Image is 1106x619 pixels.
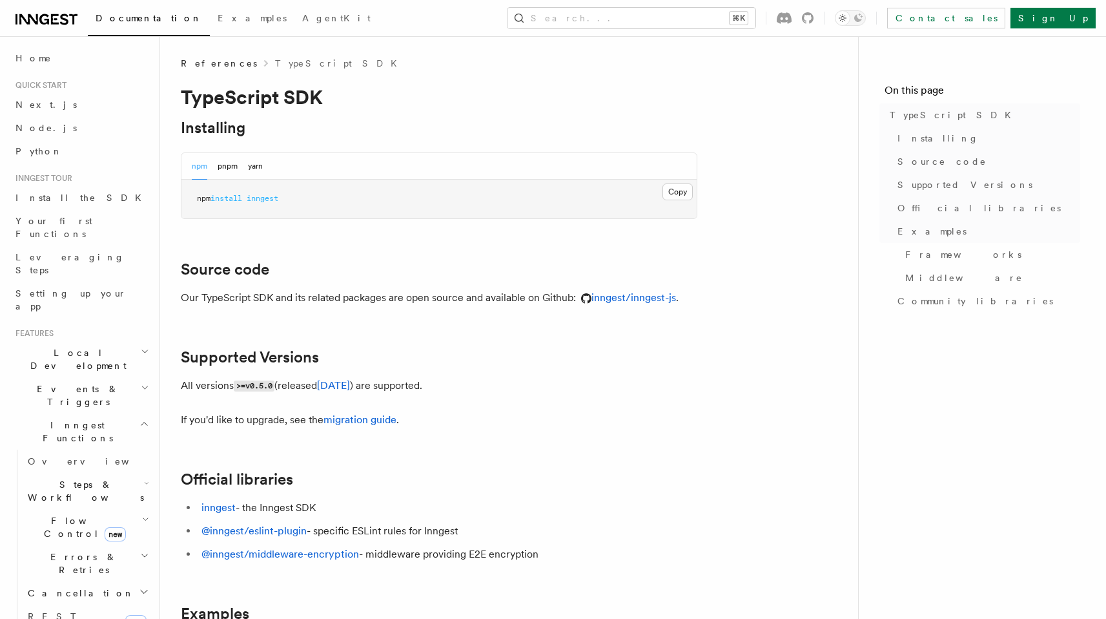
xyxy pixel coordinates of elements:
a: Installing [181,119,245,137]
p: Our TypeScript SDK and its related packages are open source and available on Github: . [181,289,697,307]
span: Flow Control [23,514,142,540]
span: Official libraries [897,202,1061,215]
h1: TypeScript SDK [181,85,697,109]
a: Official libraries [892,196,1080,220]
span: Inngest tour [10,173,72,184]
button: Local Development [10,341,152,377]
a: Source code [181,260,269,278]
span: Steps & Workflows [23,478,144,504]
span: Installing [897,132,979,145]
h4: On this page [885,83,1080,103]
span: Inngest Functions [10,419,139,445]
span: Home [15,52,52,65]
a: Supported Versions [181,348,319,366]
span: Quick start [10,80,67,90]
button: pnpm [218,153,238,180]
span: TypeScript SDK [890,109,1019,121]
a: Documentation [88,4,210,36]
a: Install the SDK [10,186,152,209]
span: AgentKit [302,13,371,23]
kbd: ⌘K [730,12,748,25]
a: Supported Versions [892,173,1080,196]
button: Search...⌘K [507,8,755,28]
button: Copy [662,184,693,200]
a: Next.js [10,93,152,116]
span: Cancellation [23,587,134,600]
span: Overview [28,456,161,467]
span: Python [15,146,63,156]
p: If you'd like to upgrade, see the . [181,411,697,429]
span: npm [197,194,210,203]
button: Events & Triggers [10,377,152,414]
a: Node.js [10,116,152,140]
span: Local Development [10,346,141,372]
a: Home [10,47,152,70]
span: Node.js [15,123,77,133]
span: Leveraging Steps [15,252,125,275]
a: [DATE] [317,379,350,392]
li: - middleware providing E2E encryption [198,545,697,563]
a: Official libraries [181,470,293,488]
span: Source code [897,155,987,168]
span: install [210,194,242,203]
button: Flow Controlnew [23,509,152,545]
a: Leveraging Steps [10,246,152,282]
a: Sign Up [1010,8,1096,28]
span: Examples [218,13,287,23]
button: npm [192,153,207,180]
a: TypeScript SDK [885,103,1080,127]
span: inngest [247,194,278,203]
a: TypeScript SDK [275,57,405,70]
span: Events & Triggers [10,383,141,408]
a: Middleware [900,266,1080,289]
a: @inngest/middleware-encryption [201,548,359,560]
span: Supported Versions [897,178,1032,191]
code: >=v0.5.0 [234,381,274,392]
a: @inngest/eslint-plugin [201,525,307,537]
span: References [181,57,257,70]
a: Examples [210,4,294,35]
span: Next.js [15,100,77,110]
span: Install the SDK [15,193,149,203]
span: Errors & Retries [23,551,140,576]
a: Source code [892,150,1080,173]
a: Setting up your app [10,282,152,318]
span: Examples [897,225,967,238]
button: Steps & Workflows [23,473,152,509]
a: Community libraries [892,289,1080,313]
span: Middleware [905,271,1023,284]
span: Setting up your app [15,288,127,311]
a: AgentKit [294,4,378,35]
li: - specific ESLint rules for Inngest [198,522,697,540]
span: Community libraries [897,295,1053,308]
button: Inngest Functions [10,414,152,450]
a: migration guide [323,414,396,426]
button: Toggle dark mode [835,10,866,26]
span: Documentation [96,13,202,23]
a: Your first Functions [10,209,152,246]
button: Errors & Retries [23,545,152,582]
button: Cancellation [23,582,152,605]
a: Examples [892,220,1080,243]
a: Python [10,140,152,163]
button: yarn [248,153,263,180]
a: Contact sales [887,8,1005,28]
span: Your first Functions [15,216,92,239]
p: All versions (released ) are supported. [181,377,697,395]
span: new [105,527,126,541]
a: inngest/inngest-js [576,291,676,304]
a: Installing [892,127,1080,150]
span: Features [10,328,54,339]
a: inngest [201,501,236,514]
a: Overview [23,450,152,473]
a: Frameworks [900,243,1080,266]
li: - the Inngest SDK [198,499,697,517]
span: Frameworks [905,248,1021,261]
